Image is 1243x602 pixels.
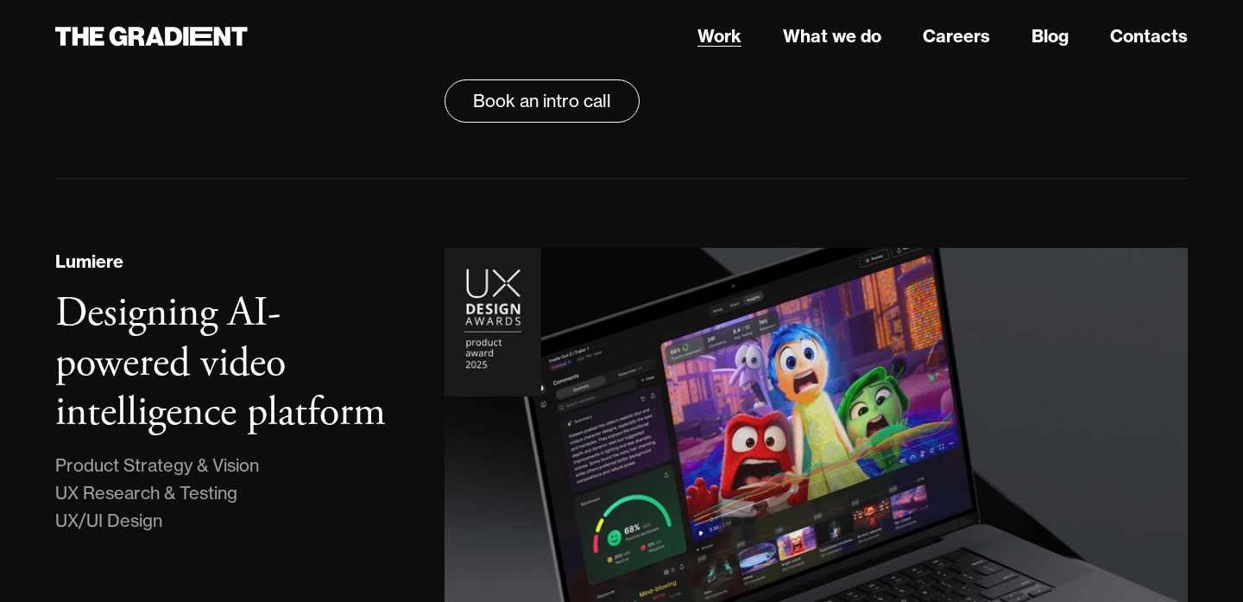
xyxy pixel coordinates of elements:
[1110,23,1188,49] a: Contacts
[55,287,386,439] h3: Designing AI-powered video intelligence platform
[923,23,990,49] a: Careers
[445,79,640,123] a: Book an intro call
[783,23,881,49] a: What we do
[55,249,123,275] div: Lumiere
[697,23,741,49] a: Work
[55,452,259,535] div: Product Strategy & Vision UX Research & Testing UX/UI Design
[1032,23,1069,49] a: Blog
